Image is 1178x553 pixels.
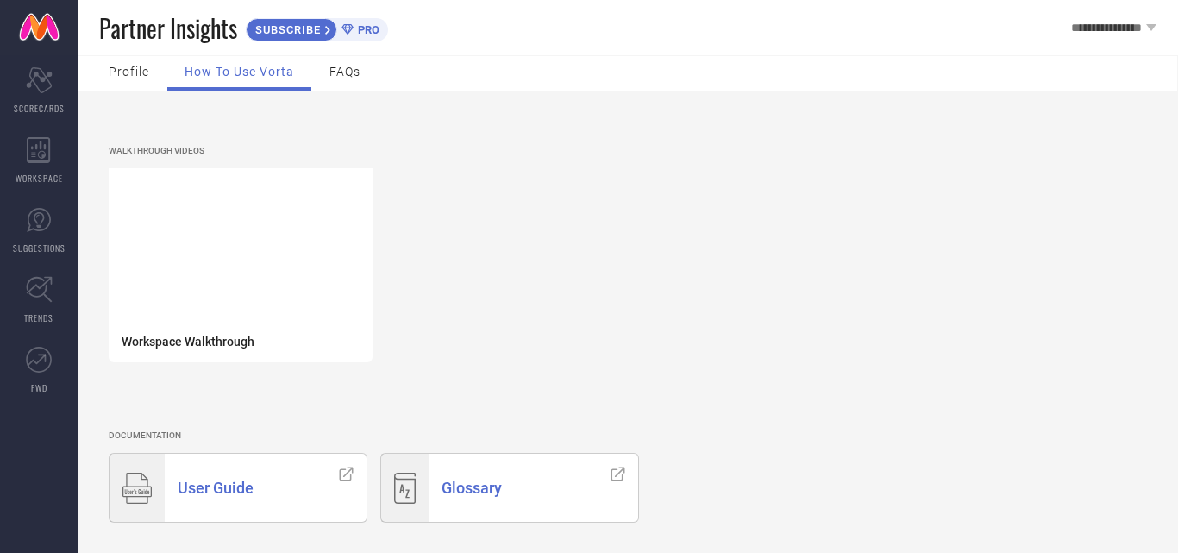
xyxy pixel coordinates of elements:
[178,479,254,497] span: User Guide
[14,102,65,115] span: SCORECARDS
[185,65,294,79] span: How to use Vorta
[354,23,379,36] span: PRO
[16,172,63,185] span: WORKSPACE
[122,335,254,349] span: Workspace Walkthrough
[109,453,367,523] a: User Guide
[31,381,47,394] span: FWD
[329,65,360,79] span: FAQs
[13,242,66,255] span: SUGGESTIONS
[99,10,237,46] span: Partner Insights
[24,311,53,324] span: TRENDS
[246,14,388,41] a: SUBSCRIBEPRO
[109,168,373,317] iframe: YouTube video player
[109,146,1177,155] div: WALKTHROUGH VIDEOS
[109,65,149,79] span: Profile
[380,453,639,523] a: Glossary
[247,23,325,36] span: SUBSCRIBE
[442,479,502,497] span: Glossary
[109,430,1177,440] div: DOCUMENTATION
